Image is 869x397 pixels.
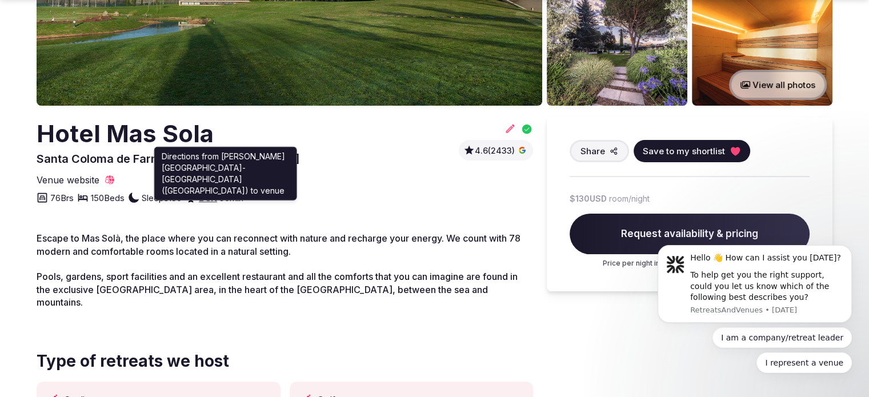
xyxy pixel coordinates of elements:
[570,193,607,204] span: $130 USD
[37,174,99,186] span: Venue website
[37,174,115,186] a: Venue website
[634,140,750,162] button: Save to my shortlist
[37,152,300,166] span: Santa Coloma de Farners, [GEOGRAPHIC_DATA]
[580,145,605,157] span: Share
[37,271,518,308] span: Pools, gardens, sport facilities and an excellent restaurant and all the comforts that you can im...
[609,193,650,204] span: room/night
[643,145,725,157] span: Save to my shortlist
[37,232,520,256] span: Escape to Mas Solà, the place where you can reconnect with nature and recharge your energy. We co...
[142,192,182,204] span: Sleeps 150
[729,70,827,100] button: View all photos
[37,117,300,151] h2: Hotel Mas Sola
[162,151,290,197] p: Directions from [PERSON_NAME] [GEOGRAPHIC_DATA]-[GEOGRAPHIC_DATA] ([GEOGRAPHIC_DATA]) to venue
[475,145,515,157] span: 4.6 (2433)
[91,192,125,204] span: 150 Beds
[570,214,810,255] span: Request availability & pricing
[570,259,810,268] p: Price per night includes VAT and all applicable fees
[50,192,74,204] span: 76 Brs
[37,350,229,372] span: Type of retreats we host
[199,193,217,203] a: BCN
[570,140,629,162] button: Share
[463,145,528,156] a: 4.6(2433)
